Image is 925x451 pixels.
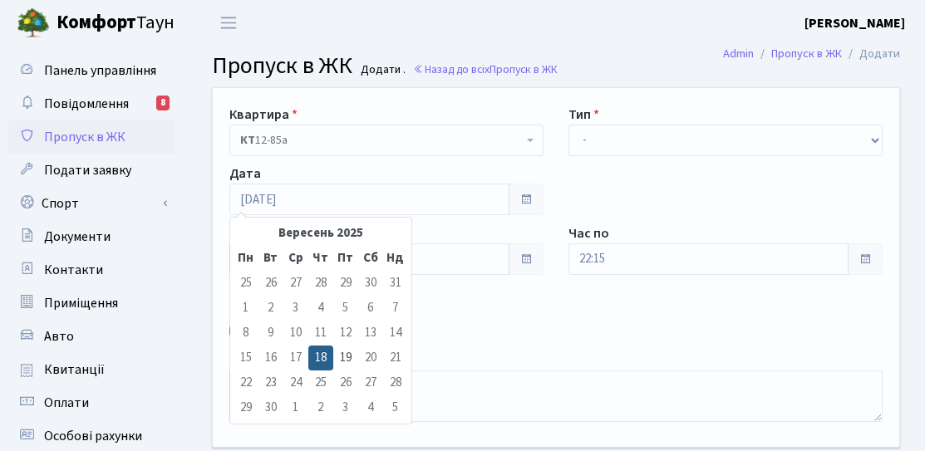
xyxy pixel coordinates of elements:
[44,327,74,346] span: Авто
[383,395,408,420] td: 5
[283,395,308,420] td: 1
[258,395,283,420] td: 30
[333,296,358,321] td: 5
[358,370,383,395] td: 27
[57,9,136,36] b: Комфорт
[212,49,352,82] span: Пропуск в ЖК
[333,271,358,296] td: 29
[358,296,383,321] td: 6
[333,321,358,346] td: 12
[358,246,383,271] th: Сб
[283,271,308,296] td: 27
[358,346,383,370] td: 20
[8,320,175,353] a: Авто
[308,346,333,370] td: 18
[283,321,308,346] td: 10
[568,105,599,125] label: Тип
[333,370,358,395] td: 26
[308,321,333,346] td: 11
[308,246,333,271] th: Чт
[804,14,905,32] b: [PERSON_NAME]
[234,246,258,271] th: Пн
[413,61,558,77] a: Назад до всіхПропуск в ЖК
[283,346,308,370] td: 17
[17,7,50,40] img: logo.png
[804,13,905,33] a: [PERSON_NAME]
[44,161,131,179] span: Подати заявку
[258,346,283,370] td: 16
[44,261,103,279] span: Контакти
[8,187,175,220] a: Спорт
[358,271,383,296] td: 30
[8,386,175,419] a: Оплати
[333,395,358,420] td: 3
[234,321,258,346] td: 8
[8,253,175,287] a: Контакти
[258,321,283,346] td: 9
[44,394,89,412] span: Оплати
[229,164,261,184] label: Дата
[771,45,842,62] a: Пропуск в ЖК
[44,95,129,113] span: Повідомлення
[383,246,408,271] th: Нд
[44,427,142,445] span: Особові рахунки
[240,132,523,149] span: <b>КТ</b>&nbsp;&nbsp;&nbsp;&nbsp;12-85а
[308,370,333,395] td: 25
[234,296,258,321] td: 1
[234,346,258,370] td: 15
[44,128,125,146] span: Пропуск в ЖК
[258,246,283,271] th: Вт
[308,296,333,321] td: 4
[44,360,105,379] span: Квитанції
[283,296,308,321] td: 3
[229,105,298,125] label: Квартира
[44,228,111,246] span: Документи
[240,132,255,149] b: КТ
[208,9,249,37] button: Переключити навігацію
[358,321,383,346] td: 13
[8,220,175,253] a: Документи
[308,271,333,296] td: 28
[57,9,175,37] span: Таун
[283,246,308,271] th: Ср
[358,395,383,420] td: 4
[333,346,358,370] td: 19
[8,54,175,87] a: Панель управління
[383,321,408,346] td: 14
[229,125,544,156] span: <b>КТ</b>&nbsp;&nbsp;&nbsp;&nbsp;12-85а
[258,271,283,296] td: 26
[258,296,283,321] td: 2
[490,61,558,77] span: Пропуск в ЖК
[234,271,258,296] td: 25
[8,87,175,120] a: Повідомлення8
[258,221,383,246] th: Вересень 2025
[333,246,358,271] th: Пт
[8,353,175,386] a: Квитанції
[234,370,258,395] td: 22
[44,294,118,312] span: Приміщення
[258,370,283,395] td: 23
[383,346,408,370] td: 21
[723,45,754,62] a: Admin
[842,45,900,63] li: Додати
[234,395,258,420] td: 29
[383,296,408,321] td: 7
[156,96,170,110] div: 8
[698,37,925,71] nav: breadcrumb
[8,120,175,154] a: Пропуск в ЖК
[568,223,609,243] label: Час по
[357,63,406,77] small: Додати .
[383,370,408,395] td: 28
[44,61,156,80] span: Панель управління
[283,370,308,395] td: 24
[8,287,175,320] a: Приміщення
[308,395,333,420] td: 2
[383,271,408,296] td: 31
[8,154,175,187] a: Подати заявку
